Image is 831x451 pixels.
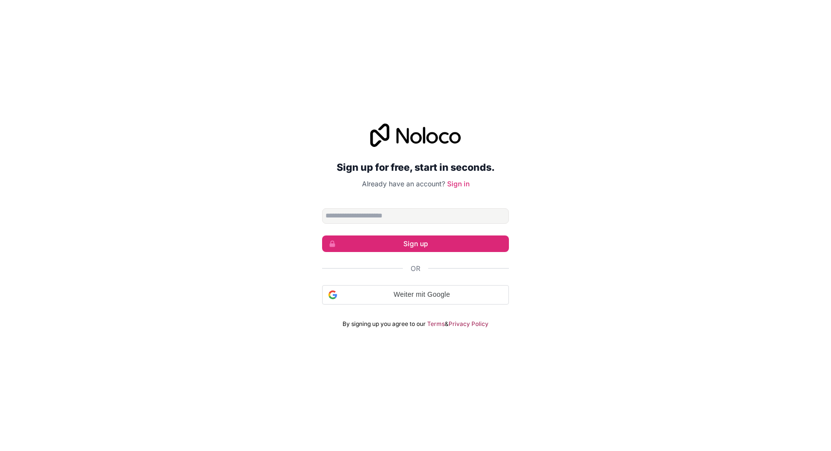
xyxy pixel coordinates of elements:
span: Weiter mit Google [341,289,503,300]
span: Or [411,264,420,273]
a: Sign in [447,180,470,188]
div: Weiter mit Google [322,285,509,305]
div: Über Google anmelden. Wird in neuem Tab geöffnet. [322,304,509,325]
input: Email address [322,208,509,224]
h2: Sign up for free, start in seconds. [322,159,509,176]
iframe: Schaltfläche „Über Google anmelden“ [317,304,514,325]
button: Sign up [322,235,509,252]
span: Already have an account? [362,180,445,188]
